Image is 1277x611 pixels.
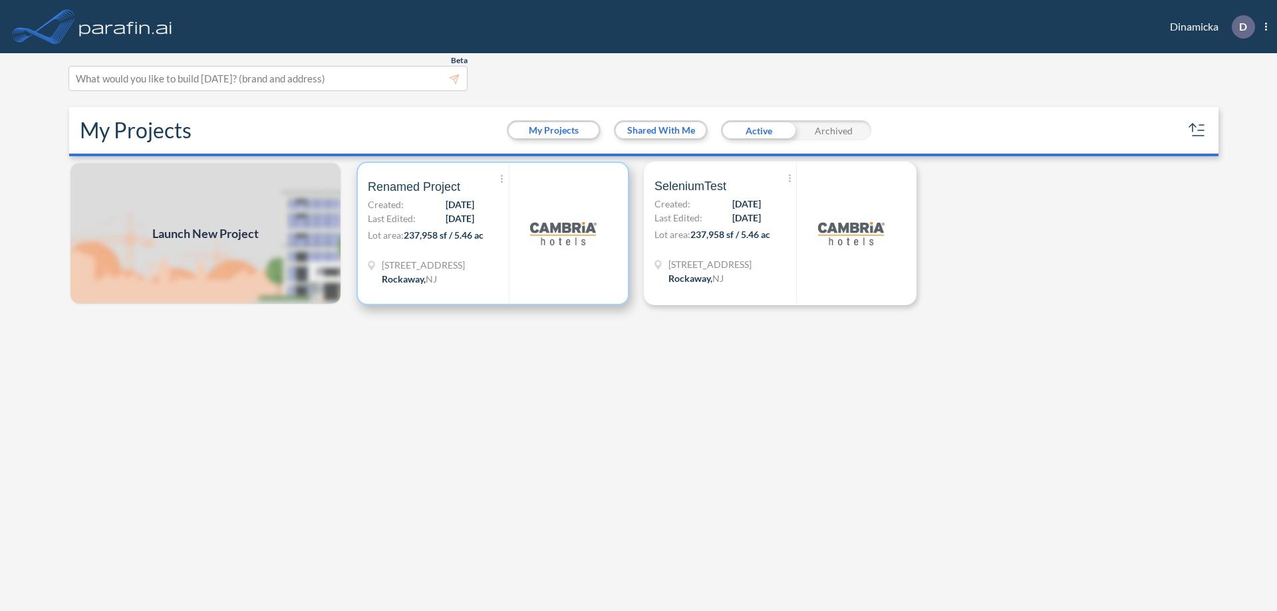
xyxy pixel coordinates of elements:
[732,197,761,211] span: [DATE]
[451,55,468,66] span: Beta
[446,197,474,211] span: [DATE]
[796,120,871,140] div: Archived
[530,200,597,267] img: logo
[1187,120,1208,141] button: sort
[382,258,465,272] span: 321 Mt Hope Ave
[668,271,724,285] div: Rockaway, NJ
[382,272,437,286] div: Rockaway, NJ
[426,273,437,285] span: NJ
[80,118,192,143] h2: My Projects
[668,273,712,284] span: Rockaway ,
[712,273,724,284] span: NJ
[654,197,690,211] span: Created:
[76,13,175,40] img: logo
[690,229,770,240] span: 237,958 sf / 5.46 ac
[654,229,690,240] span: Lot area:
[446,211,474,225] span: [DATE]
[69,162,342,305] a: Launch New Project
[654,211,702,225] span: Last Edited:
[368,229,404,241] span: Lot area:
[721,120,796,140] div: Active
[152,225,259,243] span: Launch New Project
[368,179,460,195] span: Renamed Project
[509,122,599,138] button: My Projects
[382,273,426,285] span: Rockaway ,
[368,211,416,225] span: Last Edited:
[732,211,761,225] span: [DATE]
[668,257,752,271] span: 321 Mt Hope Ave
[69,162,342,305] img: add
[654,178,726,194] span: SeleniumTest
[818,200,885,267] img: logo
[368,197,404,211] span: Created:
[404,229,484,241] span: 237,958 sf / 5.46 ac
[616,122,706,138] button: Shared With Me
[1150,15,1267,39] div: Dinamicka
[1239,21,1247,33] p: D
